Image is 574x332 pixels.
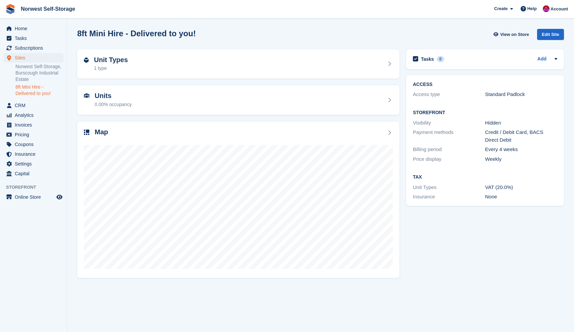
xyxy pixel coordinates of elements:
[3,101,63,110] a: menu
[537,29,564,40] div: Edit Site
[84,57,89,63] img: unit-type-icn-2b2737a686de81e16bb02015468b77c625bbabd49415b5ef34ead5e3b44a266d.svg
[6,184,67,191] span: Storefront
[3,159,63,169] a: menu
[413,175,557,180] h2: Tax
[3,120,63,130] a: menu
[15,149,55,159] span: Insurance
[413,119,485,127] div: Visibility
[413,193,485,201] div: Insurance
[15,53,55,62] span: Sites
[77,122,399,278] a: Map
[551,6,568,12] span: Account
[15,169,55,178] span: Capital
[15,101,55,110] span: CRM
[494,5,508,12] span: Create
[3,110,63,120] a: menu
[15,84,63,97] a: 8ft Mini Hire - Delivered to you!
[5,4,15,14] img: stora-icon-8386f47178a22dfd0bd8f6a31ec36ba5ce8667c1dd55bd0f319d3a0aa187defe.svg
[94,65,128,72] div: 1 type
[500,31,529,38] span: View on Store
[413,91,485,98] div: Access type
[437,56,444,62] div: 0
[95,128,108,136] h2: Map
[15,34,55,43] span: Tasks
[537,55,546,63] a: Add
[3,43,63,53] a: menu
[77,49,399,79] a: Unit Types 1 type
[543,5,549,12] img: Daniel Grensinger
[3,140,63,149] a: menu
[77,29,196,38] h2: 8ft Mini Hire - Delivered to you!
[413,129,485,144] div: Payment methods
[15,120,55,130] span: Invoices
[84,130,89,135] img: map-icn-33ee37083ee616e46c38cad1a60f524a97daa1e2b2c8c0bc3eb3415660979fc1.svg
[15,130,55,139] span: Pricing
[485,129,557,144] div: Credit / Debit Card, BACS Direct Debit
[15,192,55,202] span: Online Store
[3,192,63,202] a: menu
[18,3,78,14] a: Norwest Self-Storage
[485,91,557,98] div: Standard Padlock
[3,53,63,62] a: menu
[15,159,55,169] span: Settings
[15,43,55,53] span: Subscriptions
[95,101,132,108] div: 0.00% occupancy
[15,63,63,83] a: Norwest Self-Storage, Burscough Industrial Estate
[485,193,557,201] div: None
[15,140,55,149] span: Coupons
[95,92,132,100] h2: Units
[94,56,128,64] h2: Unit Types
[3,130,63,139] a: menu
[3,24,63,33] a: menu
[84,93,89,98] img: unit-icn-7be61d7bf1b0ce9d3e12c5938cc71ed9869f7b940bace4675aadf7bd6d80202e.svg
[492,29,532,40] a: View on Store
[413,184,485,191] div: Unit Types
[15,110,55,120] span: Analytics
[485,146,557,153] div: Every 4 weeks
[485,155,557,163] div: Weekly
[55,193,63,201] a: Preview store
[527,5,537,12] span: Help
[413,110,557,115] h2: Storefront
[485,119,557,127] div: Hidden
[3,149,63,159] a: menu
[3,34,63,43] a: menu
[413,146,485,153] div: Billing period
[77,85,399,115] a: Units 0.00% occupancy
[421,56,434,62] h2: Tasks
[413,155,485,163] div: Price display
[3,169,63,178] a: menu
[485,184,557,191] div: VAT (20.0%)
[413,82,557,87] h2: ACCESS
[537,29,564,43] a: Edit Site
[15,24,55,33] span: Home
